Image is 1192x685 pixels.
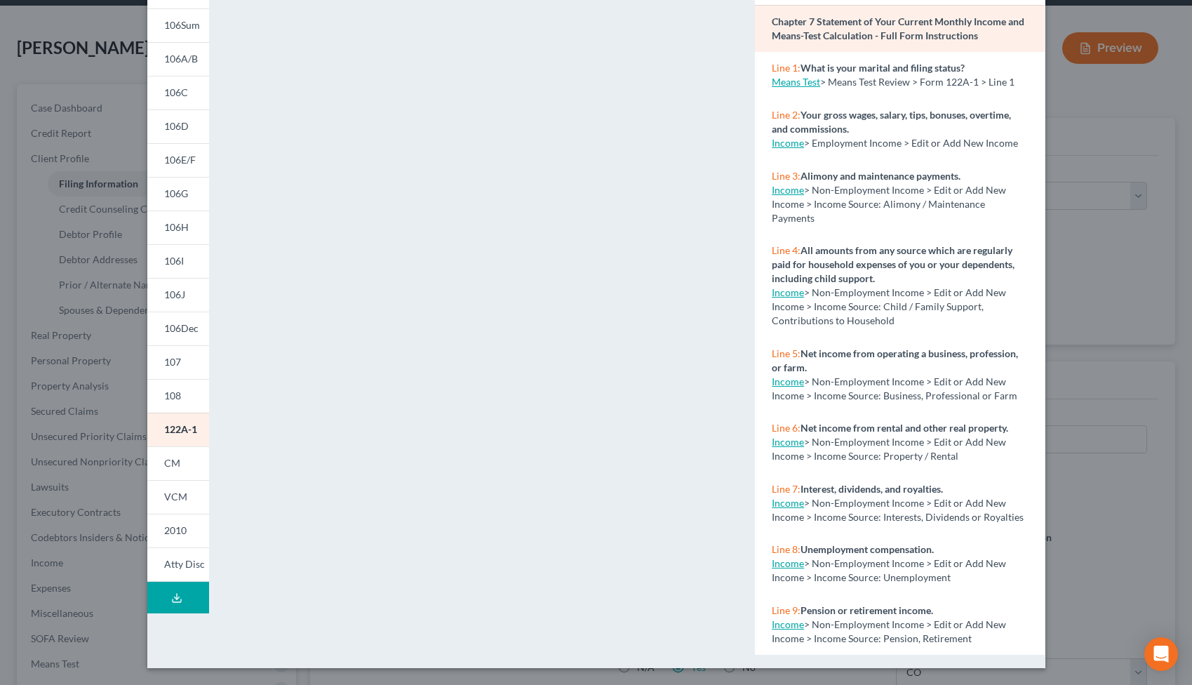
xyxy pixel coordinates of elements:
[772,286,804,298] a: Income
[147,8,209,42] a: 106Sum
[772,422,801,434] span: Line 6:
[801,483,943,495] strong: Interest, dividends, and royalties.
[772,618,804,630] a: Income
[772,557,1006,583] span: > Non-Employment Income > Edit or Add New Income > Income Source: Unemployment
[164,524,187,536] span: 2010
[772,109,801,121] span: Line 2:
[772,375,1017,401] span: > Non-Employment Income > Edit or Add New Income > Income Source: Business, Professional or Farm
[801,422,1008,434] strong: Net income from rental and other real property.
[772,375,804,387] a: Income
[772,184,804,196] a: Income
[164,53,198,65] span: 106A/B
[164,322,199,334] span: 106Dec
[147,211,209,244] a: 106H
[147,109,209,143] a: 106D
[164,221,189,233] span: 106H
[772,604,801,616] span: Line 9:
[164,86,188,98] span: 106C
[147,547,209,582] a: Atty Disc
[772,184,1006,224] span: > Non-Employment Income > Edit or Add New Income > Income Source: Alimony / Maintenance Payments
[164,19,200,31] span: 106Sum
[147,244,209,278] a: 106I
[772,436,1006,462] span: > Non-Employment Income > Edit or Add New Income > Income Source: Property / Rental
[164,120,189,132] span: 106D
[147,278,209,312] a: 106J
[820,76,1014,88] span: > Means Test Review > Form 122A-1 > Line 1
[147,413,209,446] a: 122A-1
[772,137,804,149] a: Income
[772,244,1014,284] strong: All amounts from any source which are regularly paid for household expenses of you or your depend...
[772,109,1011,135] strong: Your gross wages, salary, tips, bonuses, overtime, and commissions.
[772,244,801,256] span: Line 4:
[772,170,801,182] span: Line 3:
[801,62,965,74] strong: What is your marital and filing status?
[772,543,801,555] span: Line 8:
[147,177,209,211] a: 106G
[772,497,1024,523] span: > Non-Employment Income > Edit or Add New Income > Income Source: Interests, Dividends or Royalties
[804,137,1018,149] span: > Employment Income > Edit or Add New Income
[772,436,804,448] a: Income
[147,143,209,177] a: 106E/F
[147,480,209,514] a: VCM
[772,347,801,359] span: Line 5:
[147,345,209,379] a: 107
[772,497,804,509] a: Income
[801,543,934,555] strong: Unemployment compensation.
[772,483,801,495] span: Line 7:
[772,76,820,88] a: Means Test
[164,154,196,166] span: 106E/F
[147,379,209,413] a: 108
[164,356,181,368] span: 107
[147,76,209,109] a: 106C
[147,42,209,76] a: 106A/B
[772,286,1006,326] span: > Non-Employment Income > Edit or Add New Income > Income Source: Child / Family Support, Contrib...
[772,15,1024,41] strong: Chapter 7 Statement of Your Current Monthly Income and Means-Test Calculation - Full Form Instruc...
[164,457,180,469] span: CM
[801,604,933,616] strong: Pension or retirement income.
[1144,637,1178,671] div: Open Intercom Messenger
[147,514,209,547] a: 2010
[801,170,960,182] strong: Alimony and maintenance payments.
[164,390,181,401] span: 108
[772,62,801,74] span: Line 1:
[147,446,209,480] a: CM
[164,288,185,300] span: 106J
[164,187,188,199] span: 106G
[164,255,184,267] span: 106I
[772,618,1006,644] span: > Non-Employment Income > Edit or Add New Income > Income Source: Pension, Retirement
[164,558,205,570] span: Atty Disc
[772,557,804,569] a: Income
[164,491,187,503] span: VCM
[164,423,197,435] span: 122A-1
[772,347,1018,373] strong: Net income from operating a business, profession, or farm.
[147,312,209,345] a: 106Dec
